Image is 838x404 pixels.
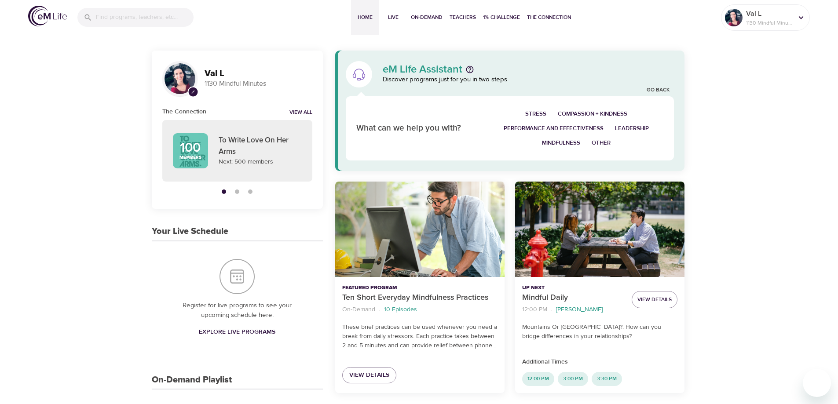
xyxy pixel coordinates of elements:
[342,305,375,314] p: On-Demand
[483,13,520,22] span: 1% Challenge
[379,304,381,316] li: ·
[349,370,389,381] span: View Details
[219,157,302,167] p: Next: 500 members
[522,292,625,304] p: Mindful Daily
[522,284,625,292] p: Up Next
[522,372,554,386] div: 12:00 PM
[525,109,546,119] span: Stress
[592,138,611,148] span: Other
[195,324,279,340] a: Explore Live Programs
[355,13,376,22] span: Home
[558,109,627,119] span: Compassion + Kindness
[536,136,586,150] button: Mindfulness
[384,305,417,314] p: 10 Episodes
[725,9,743,26] img: Remy Sharp
[335,182,505,277] button: Ten Short Everyday Mindfulness Practices
[352,67,366,81] img: eM Life Assistant
[592,372,622,386] div: 3:30 PM
[498,121,609,136] button: Performance and Effectiveness
[746,8,793,19] p: Val L
[552,107,633,121] button: Compassion + Kindness
[556,305,603,314] p: [PERSON_NAME]
[609,121,655,136] button: Leadership
[169,301,305,320] p: Register for live programs to see your upcoming schedule here.
[356,122,478,135] p: What can we help you with?
[558,372,588,386] div: 3:00 PM
[803,369,831,397] iframe: Button to launch messaging window
[342,284,498,292] p: Featured Program
[165,63,195,94] img: Remy Sharp
[522,323,677,341] p: Mountains Or [GEOGRAPHIC_DATA]?: How can you bridge differences in your relationships?
[522,304,625,316] nav: breadcrumb
[342,304,498,316] nav: breadcrumb
[162,107,206,116] h6: The Connection
[96,8,194,27] input: Find programs, teachers, etc...
[342,323,498,350] p: These brief practices can be used whenever you need a break from daily stressors. Each practice t...
[615,124,649,134] span: Leadership
[515,182,684,277] button: Mindful Daily
[205,69,312,79] h3: Val L
[746,19,793,27] p: 1130 Mindful Minutes
[522,305,547,314] p: 12:00 PM
[527,13,571,22] span: The Connection
[289,109,312,116] a: View all notifications
[450,13,476,22] span: Teachers
[342,367,396,383] a: View Details
[522,357,677,367] p: Additional Times
[199,327,275,338] span: Explore Live Programs
[179,154,201,161] p: Members
[522,375,554,382] span: 12:00 PM
[28,6,67,26] img: logo
[411,13,443,22] span: On-Demand
[205,79,312,89] p: 1130 Mindful Minutes
[558,375,588,382] span: 3:00 PM
[520,107,552,121] button: Stress
[220,259,255,294] img: Your Live Schedule
[637,295,672,304] span: View Details
[342,292,498,304] p: Ten Short Everyday Mindfulness Practices
[219,135,302,157] p: To Write Love On Her Arms
[592,375,622,382] span: 3:30 PM
[551,304,553,316] li: ·
[586,136,616,150] button: Other
[647,87,670,94] a: Go Back
[504,124,604,134] span: Performance and Effectiveness
[152,226,228,237] h3: Your Live Schedule
[632,291,677,308] button: View Details
[383,13,404,22] span: Live
[383,75,674,85] p: Discover programs just for you in two steps
[180,141,201,154] p: 100
[152,375,232,385] h3: On-Demand Playlist
[383,64,462,75] p: eM Life Assistant
[542,138,580,148] span: Mindfulness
